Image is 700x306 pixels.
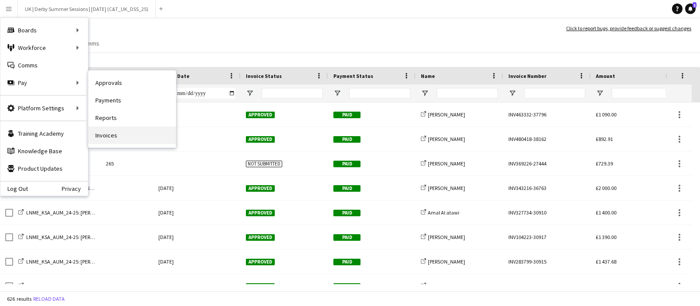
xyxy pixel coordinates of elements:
[0,185,28,192] a: Log Out
[503,225,591,249] div: INV104223-30917
[503,127,591,151] div: INV480418-38162
[246,283,275,290] span: Approved
[333,112,360,118] span: Paid
[428,283,465,289] span: [PERSON_NAME]
[428,160,465,167] span: [PERSON_NAME]
[596,111,616,118] span: £1 090.00
[503,200,591,225] div: INV327734-30910
[88,109,176,127] a: Reports
[596,234,616,240] span: £1 390.00
[246,112,275,118] span: Approved
[566,25,691,32] a: Click to report bugs, provide feedback or suggest changes
[0,74,88,91] div: Pay
[596,136,613,142] span: £892.91
[428,234,465,240] span: [PERSON_NAME]
[596,185,616,191] span: £2 000.00
[503,274,591,298] div: INV326497-30912
[80,39,99,47] span: Comms
[596,89,604,97] button: Open Filter Menu
[428,209,459,216] span: Amal Al atawi
[246,136,275,143] span: Approved
[246,210,275,216] span: Approved
[685,4,696,14] a: 1
[428,111,465,118] span: [PERSON_NAME]
[596,73,615,79] span: Amount
[503,102,591,127] div: INV463332-37796
[333,73,373,79] span: Payment Status
[596,283,616,289] span: £1 400.00
[76,38,103,49] a: Comms
[153,274,241,298] div: [DATE]
[26,283,158,289] span: LNME_KSA_AUM_24-25: [PERSON_NAME] | [PERSON_NAME]
[246,234,275,241] span: Approved
[333,234,360,241] span: Paid
[26,234,158,240] span: LNME_KSA_AUM_24-25: [PERSON_NAME] | [PERSON_NAME]
[333,210,360,216] span: Paid
[503,250,591,274] div: INV283799-30915
[246,89,254,97] button: Open Filter Menu
[31,294,66,304] button: Reload data
[18,209,152,216] a: LNME_KSA_AUM_24-25: [PERSON_NAME] | Amal Al Atawi
[428,136,465,142] span: [PERSON_NAME]
[503,176,591,200] div: INV343216-36763
[153,200,241,225] div: [DATE]
[153,250,241,274] div: [DATE]
[693,2,696,8] span: 1
[246,73,282,79] span: Invoice Status
[333,161,360,167] span: Paid
[18,283,158,289] a: LNME_KSA_AUM_24-25: [PERSON_NAME] | [PERSON_NAME]
[596,160,613,167] span: £729.39
[246,259,275,265] span: Approved
[106,69,137,82] span: Workforce ID
[18,258,158,265] a: LNME_KSA_AUM_24-25: [PERSON_NAME] | [PERSON_NAME]
[153,127,241,151] div: [DATE]
[18,0,156,18] button: UK | Derby Summer Sessions | [DATE] (C&T_UK_DSS_25)
[333,185,360,192] span: Paid
[246,185,275,192] span: Approved
[333,259,360,265] span: Paid
[246,161,282,167] span: Not submitted
[88,74,176,91] a: Approvals
[333,283,360,290] span: Paid
[333,136,360,143] span: Paid
[0,142,88,160] a: Knowledge Base
[26,258,158,265] span: LNME_KSA_AUM_24-25: [PERSON_NAME] | [PERSON_NAME]
[153,102,241,127] div: [DATE]
[174,88,235,98] input: Invoice Date Filter Input
[508,73,546,79] span: Invoice Number
[88,127,176,144] a: Invoices
[428,185,465,191] span: [PERSON_NAME]
[437,88,498,98] input: Name Filter Input
[596,258,616,265] span: £1 437.68
[101,151,153,176] div: 265
[153,176,241,200] div: [DATE]
[26,209,152,216] span: LNME_KSA_AUM_24-25: [PERSON_NAME] | Amal Al Atawi
[88,91,176,109] a: Payments
[333,89,341,97] button: Open Filter Menu
[0,99,88,117] div: Platform Settings
[503,151,591,176] div: INV369226-27444
[524,88,585,98] input: Invoice Number Filter Input
[62,185,88,192] a: Privacy
[0,56,88,74] a: Comms
[0,39,88,56] div: Workforce
[262,88,323,98] input: Invoice Status Filter Input
[153,225,241,249] div: [DATE]
[508,89,516,97] button: Open Filter Menu
[596,209,616,216] span: £1 400.00
[428,258,465,265] span: [PERSON_NAME]
[18,234,158,240] a: LNME_KSA_AUM_24-25: [PERSON_NAME] | [PERSON_NAME]
[612,88,673,98] input: Amount Filter Input
[0,160,88,177] a: Product Updates
[421,89,429,97] button: Open Filter Menu
[0,125,88,142] a: Training Academy
[0,21,88,39] div: Boards
[421,73,435,79] span: Name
